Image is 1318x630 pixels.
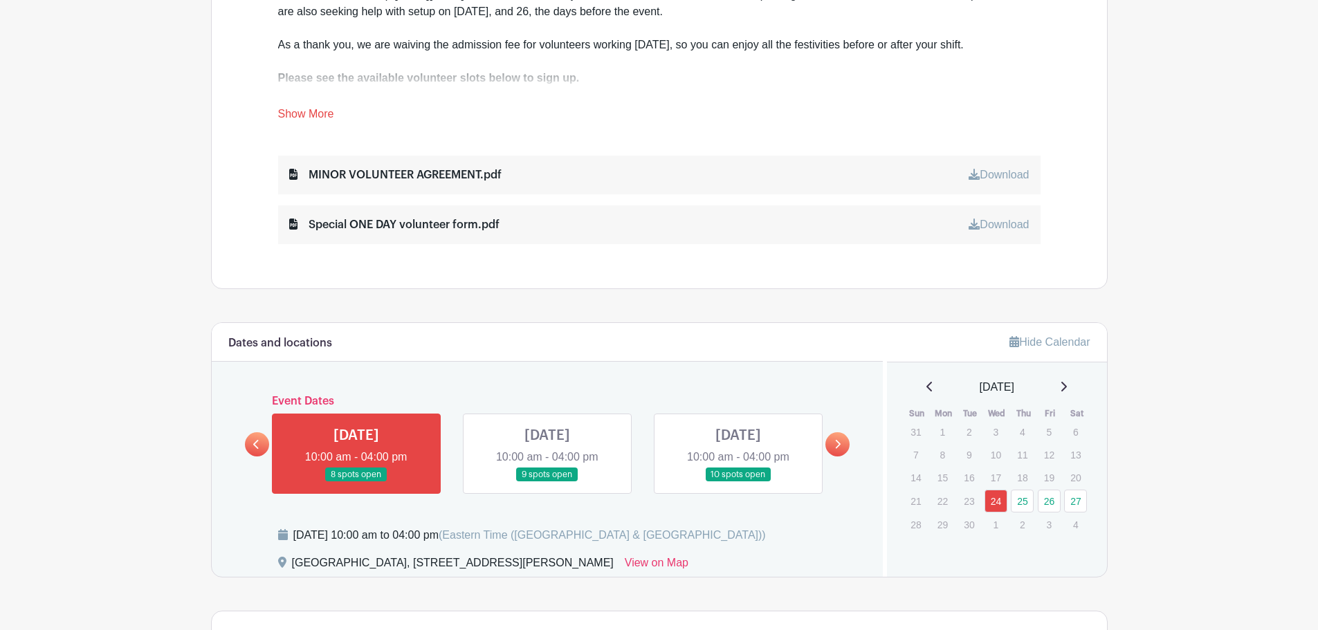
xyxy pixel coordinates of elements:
p: 19 [1038,467,1061,488]
p: 18 [1011,467,1034,488]
p: 14 [904,467,927,488]
p: 2 [958,421,980,443]
p: 1 [985,514,1007,535]
p: 9 [958,444,980,465]
span: (Eastern Time ([GEOGRAPHIC_DATA] & [GEOGRAPHIC_DATA])) [439,529,766,541]
p: 4 [1064,514,1087,535]
p: 28 [904,514,927,535]
p: 20 [1064,467,1087,488]
th: Thu [1010,407,1037,420]
p: 8 [931,444,954,465]
p: 10 [985,444,1007,465]
p: 31 [904,421,927,443]
p: 23 [958,490,980,512]
a: Download [969,219,1029,230]
p: 3 [985,421,1007,443]
p: 17 [985,467,1007,488]
div: [GEOGRAPHIC_DATA], [STREET_ADDRESS][PERSON_NAME] [292,555,614,577]
a: View on Map [625,555,688,577]
span: [DATE] [980,379,1014,396]
p: 4 [1011,421,1034,443]
div: MINOR VOLUNTEER AGREEMENT.pdf [289,167,502,183]
p: 12 [1038,444,1061,465]
h6: Dates and locations [228,337,332,350]
a: 24 [985,490,1007,512]
a: 25 [1011,490,1034,512]
p: 22 [931,490,954,512]
p: 11 [1011,444,1034,465]
p: 13 [1064,444,1087,465]
p: 1 [931,421,954,443]
p: 15 [931,467,954,488]
p: 29 [931,514,954,535]
th: Wed [984,407,1011,420]
th: Tue [957,407,984,420]
a: Hide Calendar [1009,336,1090,348]
th: Fri [1037,407,1064,420]
p: 16 [958,467,980,488]
a: Show More [278,108,334,125]
p: 6 [1064,421,1087,443]
th: Sat [1063,407,1090,420]
a: 26 [1038,490,1061,512]
th: Sun [904,407,931,420]
a: Download [969,169,1029,180]
h6: Event Dates [269,395,826,408]
p: 5 [1038,421,1061,443]
p: 21 [904,490,927,512]
strong: Please see the available volunteer slots below to sign up. [278,72,580,84]
th: Mon [931,407,958,420]
p: 30 [958,514,980,535]
div: As a thank you, we are waiving the admission fee for volunteers working [DATE], so you can enjoy ... [278,37,1041,53]
p: 3 [1038,514,1061,535]
a: 27 [1064,490,1087,512]
div: [DATE] 10:00 am to 04:00 pm [293,527,766,544]
div: Special ONE DAY volunteer form.pdf [289,216,500,233]
p: 2 [1011,514,1034,535]
p: 7 [904,444,927,465]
